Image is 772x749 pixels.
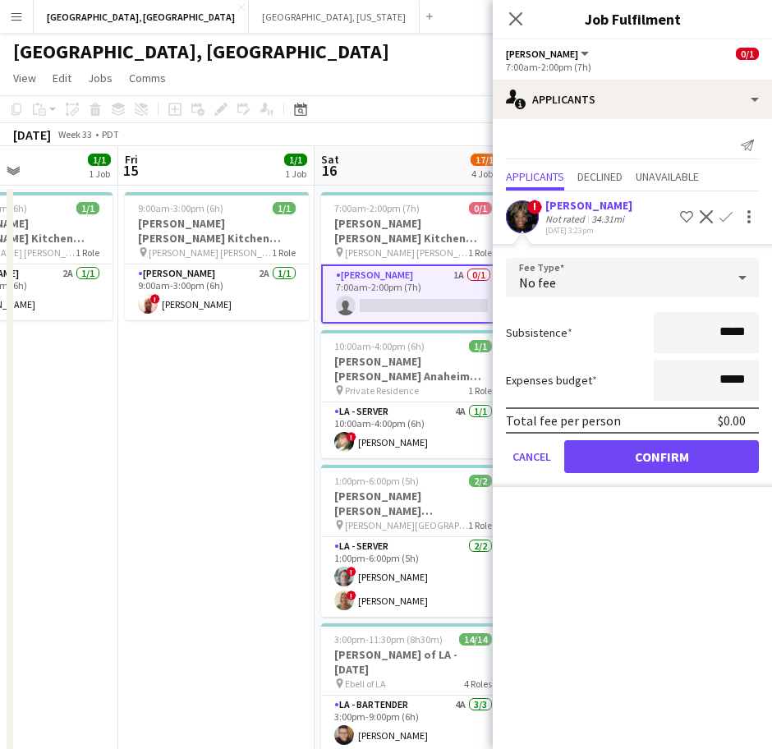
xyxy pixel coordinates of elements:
span: ! [347,567,356,577]
span: 15 [122,161,138,180]
span: Ebell of LA [345,678,386,690]
app-job-card: 9:00am-3:00pm (6h)1/1[PERSON_NAME] [PERSON_NAME] Kitchen [DATE] [PERSON_NAME] [PERSON_NAME] Cater... [125,192,309,320]
button: [GEOGRAPHIC_DATA], [US_STATE] [249,1,420,33]
span: 1/1 [469,340,492,352]
div: 1 Job [285,168,306,180]
div: 1 Job [89,168,110,180]
app-job-card: 1:00pm-6:00pm (5h)2/2[PERSON_NAME] [PERSON_NAME] [PERSON_NAME] [DATE] [PERSON_NAME][GEOGRAPHIC_DA... [321,465,505,617]
span: LA - Cook [506,48,578,60]
button: [GEOGRAPHIC_DATA], [GEOGRAPHIC_DATA] [34,1,249,33]
app-card-role: [PERSON_NAME]2A1/19:00am-3:00pm (6h)![PERSON_NAME] [125,264,309,320]
span: Private Residence [345,384,419,397]
app-job-card: 10:00am-4:00pm (6h)1/1[PERSON_NAME] [PERSON_NAME] Anaheim [DATE] Private Residence1 RoleLA - Serv... [321,330,505,458]
h3: Job Fulfilment [493,8,772,30]
span: View [13,71,36,85]
span: Unavailable [636,171,699,182]
a: Comms [122,67,172,89]
div: [PERSON_NAME] [545,198,632,213]
span: Edit [53,71,71,85]
span: Week 33 [54,128,95,140]
h1: [GEOGRAPHIC_DATA], [GEOGRAPHIC_DATA] [13,39,389,64]
h3: [PERSON_NAME] of LA - [DATE] [321,647,505,677]
span: 1/1 [76,202,99,214]
span: 9:00am-3:00pm (6h) [138,202,223,214]
span: ! [527,200,542,214]
h3: [PERSON_NAME] [PERSON_NAME] Anaheim [DATE] [321,354,505,384]
div: $0.00 [718,412,746,429]
span: 16 [319,161,339,180]
span: 1:00pm-6:00pm (5h) [334,475,419,487]
a: View [7,67,43,89]
span: 1 Role [76,246,99,259]
button: [PERSON_NAME] [506,48,591,60]
app-card-role: LA - Server2/21:00pm-6:00pm (5h)![PERSON_NAME]![PERSON_NAME] [321,537,505,617]
span: [PERSON_NAME] [PERSON_NAME] Catering [149,246,272,259]
span: 0/1 [736,48,759,60]
button: Cancel [506,440,558,473]
span: No fee [519,274,556,291]
app-card-role: [PERSON_NAME]1A0/17:00am-2:00pm (7h) [321,264,505,324]
span: 0/1 [469,202,492,214]
h3: [PERSON_NAME] [PERSON_NAME] Kitchen [DATE] [321,216,505,246]
span: 1/1 [273,202,296,214]
span: 14/14 [459,633,492,646]
div: Not rated [545,213,588,225]
div: Total fee per person [506,412,621,429]
span: 2/2 [469,475,492,487]
span: 1 Role [272,246,296,259]
span: 1/1 [284,154,307,166]
span: ! [150,294,160,304]
div: 34.31mi [588,213,627,225]
div: Applicants [493,80,772,119]
h3: [PERSON_NAME] [PERSON_NAME] [PERSON_NAME] [DATE] [321,489,505,518]
span: [PERSON_NAME] [PERSON_NAME] Catering [345,246,468,259]
span: ! [347,590,356,600]
span: ! [347,432,356,442]
span: 17/18 [471,154,503,166]
span: 1/1 [88,154,111,166]
span: 10:00am-4:00pm (6h) [334,340,425,352]
a: Edit [46,67,78,89]
span: Applicants [506,171,564,182]
div: [DATE] [13,126,51,143]
span: Declined [577,171,623,182]
div: [DATE] 3:23pm [545,225,632,236]
span: 1 Role [468,384,492,397]
label: Subsistence [506,325,572,340]
label: Expenses budget [506,373,597,388]
div: PDT [102,128,119,140]
span: 4 Roles [464,678,492,690]
h3: [PERSON_NAME] [PERSON_NAME] Kitchen [DATE] [125,216,309,246]
span: 1 Role [468,246,492,259]
span: Fri [125,152,138,167]
span: Comms [129,71,166,85]
span: 1 Role [468,519,492,531]
app-card-role: LA - Server4A1/110:00am-4:00pm (6h)![PERSON_NAME] [321,402,505,458]
div: 7:00am-2:00pm (7h) [506,61,759,73]
div: 4 Jobs [471,168,503,180]
span: 7:00am-2:00pm (7h) [334,202,420,214]
span: Sat [321,152,339,167]
app-job-card: 7:00am-2:00pm (7h)0/1[PERSON_NAME] [PERSON_NAME] Kitchen [DATE] [PERSON_NAME] [PERSON_NAME] Cater... [321,192,505,324]
button: Confirm [564,440,759,473]
span: Jobs [88,71,113,85]
span: 3:00pm-11:30pm (8h30m) [334,633,443,646]
a: Jobs [81,67,119,89]
span: [PERSON_NAME][GEOGRAPHIC_DATA][DEMOGRAPHIC_DATA] [345,519,468,531]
